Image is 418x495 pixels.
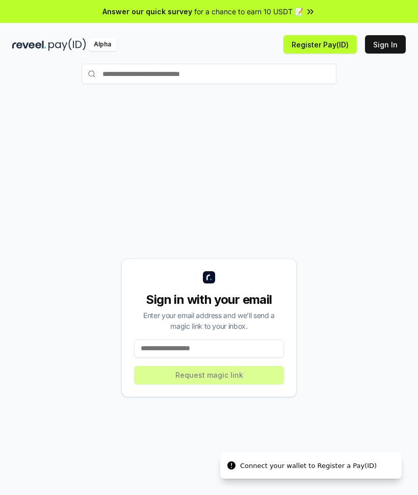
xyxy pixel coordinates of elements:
[48,38,86,51] img: pay_id
[134,292,284,308] div: Sign in with your email
[365,35,406,54] button: Sign In
[134,310,284,331] div: Enter your email address and we’ll send a magic link to your inbox.
[12,38,46,51] img: reveel_dark
[240,461,377,471] div: Connect your wallet to Register a Pay(ID)
[203,271,215,283] img: logo_small
[88,38,117,51] div: Alpha
[194,6,303,17] span: for a chance to earn 10 USDT 📝
[102,6,192,17] span: Answer our quick survey
[283,35,357,54] button: Register Pay(ID)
